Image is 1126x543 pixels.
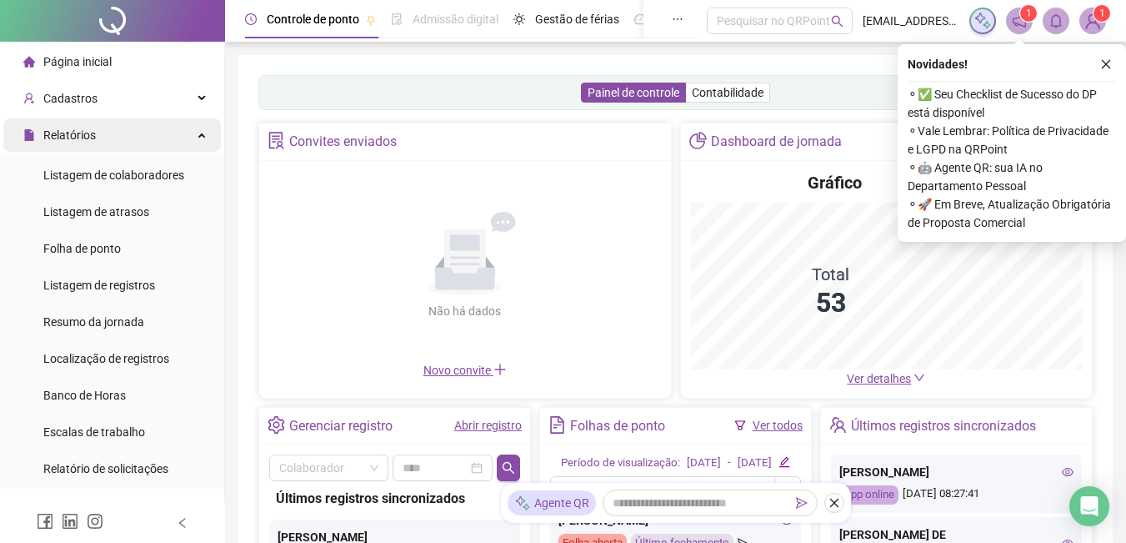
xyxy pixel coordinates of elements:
[43,425,145,439] span: Escalas de trabalho
[831,15,843,28] span: search
[711,128,842,156] div: Dashboard de jornada
[388,302,542,320] div: Não há dados
[1093,5,1110,22] sup: Atualize o seu contato no menu Meus Dados
[908,55,968,73] span: Novidades !
[514,495,531,512] img: sparkle-icon.fc2bf0ac1784a2077858766a79e2daf3.svg
[366,15,376,25] span: pushpin
[23,56,35,68] span: home
[548,416,566,434] span: file-text
[839,485,898,505] div: App online
[23,93,35,104] span: user-add
[43,462,168,475] span: Relatório de solicitações
[1020,5,1037,22] sup: 1
[796,497,808,509] span: send
[851,412,1036,440] div: Últimos registros sincronizados
[37,513,53,530] span: facebook
[734,420,746,431] span: filter
[570,412,665,440] div: Folhas de ponto
[672,13,683,25] span: ellipsis
[43,55,112,68] span: Página inicial
[1080,8,1105,33] img: 69000
[508,490,596,515] div: Agente QR
[502,461,515,475] span: search
[908,158,1116,195] span: ⚬ 🤖 Agente QR: sua IA no Departamento Pessoal
[634,13,646,25] span: dashboard
[588,86,679,99] span: Painel de controle
[692,86,763,99] span: Contabilidade
[43,205,149,219] span: Listagem de atrasos
[23,129,35,141] span: file
[839,485,1073,505] div: [DATE] 08:27:41
[687,455,721,472] div: [DATE]
[778,456,789,467] span: edit
[1012,13,1027,28] span: notification
[62,513,78,530] span: linkedin
[753,419,803,432] a: Ver todos
[828,497,840,509] span: close
[454,419,522,432] a: Abrir registro
[1062,466,1073,478] span: eye
[1069,486,1109,526] div: Open Intercom Messenger
[43,389,126,402] span: Banco de Horas
[1026,8,1032,19] span: 1
[43,168,184,182] span: Listagem de colaboradores
[276,488,513,509] div: Últimos registros sincronizados
[847,372,911,385] span: Ver detalhes
[268,416,285,434] span: setting
[43,92,98,105] span: Cadastros
[535,13,619,26] span: Gestão de férias
[513,13,525,25] span: sun
[245,13,257,25] span: clock-circle
[177,517,188,529] span: left
[839,463,1073,481] div: [PERSON_NAME]
[738,455,772,472] div: [DATE]
[43,128,96,142] span: Relatórios
[1099,8,1105,19] span: 1
[391,13,403,25] span: file-done
[829,416,847,434] span: team
[267,13,359,26] span: Controle de ponto
[493,363,507,376] span: plus
[908,195,1116,232] span: ⚬ 🚀 Em Breve, Atualização Obrigatória de Proposta Comercial
[1048,13,1063,28] span: bell
[561,455,680,472] div: Período de visualização:
[728,455,731,472] div: -
[43,315,144,329] span: Resumo da jornada
[43,242,121,255] span: Folha de ponto
[268,132,285,149] span: solution
[423,364,507,377] span: Novo convite
[908,122,1116,158] span: ⚬ Vale Lembrar: Política de Privacidade e LGPD na QRPoint
[847,372,925,385] a: Ver detalhes down
[43,352,169,365] span: Localização de registros
[413,13,498,26] span: Admissão digital
[289,412,393,440] div: Gerenciar registro
[689,132,707,149] span: pie-chart
[43,279,155,292] span: Listagem de registros
[43,502,119,515] span: Administração
[863,12,959,30] span: [EMAIL_ADDRESS][DOMAIN_NAME]
[973,12,992,30] img: sparkle-icon.fc2bf0ac1784a2077858766a79e2daf3.svg
[87,513,103,530] span: instagram
[908,85,1116,122] span: ⚬ ✅ Seu Checklist de Sucesso do DP está disponível
[289,128,397,156] div: Convites enviados
[808,171,862,194] h4: Gráfico
[1100,58,1112,70] span: close
[913,372,925,384] span: down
